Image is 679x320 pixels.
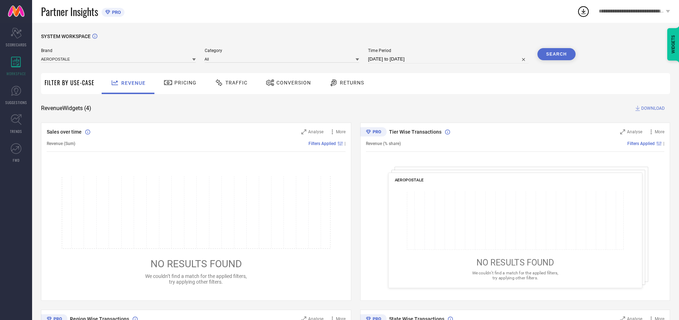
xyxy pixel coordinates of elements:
span: Analyse [308,129,323,134]
span: More [655,129,664,134]
span: SYSTEM WORKSPACE [41,33,91,39]
span: Revenue Widgets ( 4 ) [41,105,91,112]
span: NO RESULTS FOUND [476,258,554,268]
span: NO RESULTS FOUND [150,258,242,270]
span: DOWNLOAD [641,105,665,112]
span: Category [205,48,359,53]
span: | [663,141,664,146]
span: Revenue (Sum) [47,141,75,146]
span: Traffic [225,80,247,86]
span: Revenue [121,80,145,86]
span: TRENDS [10,129,22,134]
span: We couldn’t find a match for the applied filters, try applying other filters. [145,273,247,285]
span: SCORECARDS [6,42,27,47]
span: WORKSPACE [6,71,26,76]
span: Time Period [368,48,529,53]
svg: Zoom [301,129,306,134]
span: PRO [110,10,121,15]
span: Tier Wise Transactions [389,129,441,135]
span: Returns [340,80,364,86]
span: AEROPOSTALE [394,177,424,182]
span: Revenue (% share) [366,141,401,146]
span: Filters Applied [308,141,336,146]
span: Filter By Use-Case [45,78,95,87]
span: We couldn’t find a match for the applied filters, try applying other filters. [472,270,558,280]
span: FWD [13,158,20,163]
span: Brand [41,48,196,53]
span: Analyse [627,129,642,134]
input: Select time period [368,55,529,63]
button: Search [537,48,576,60]
span: Partner Insights [41,4,98,19]
span: Pricing [174,80,196,86]
span: Filters Applied [627,141,655,146]
span: Sales over time [47,129,82,135]
div: Premium [360,127,387,138]
div: Open download list [577,5,590,18]
span: | [344,141,346,146]
span: More [336,129,346,134]
span: Conversion [276,80,311,86]
span: SUGGESTIONS [5,100,27,105]
svg: Zoom [620,129,625,134]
